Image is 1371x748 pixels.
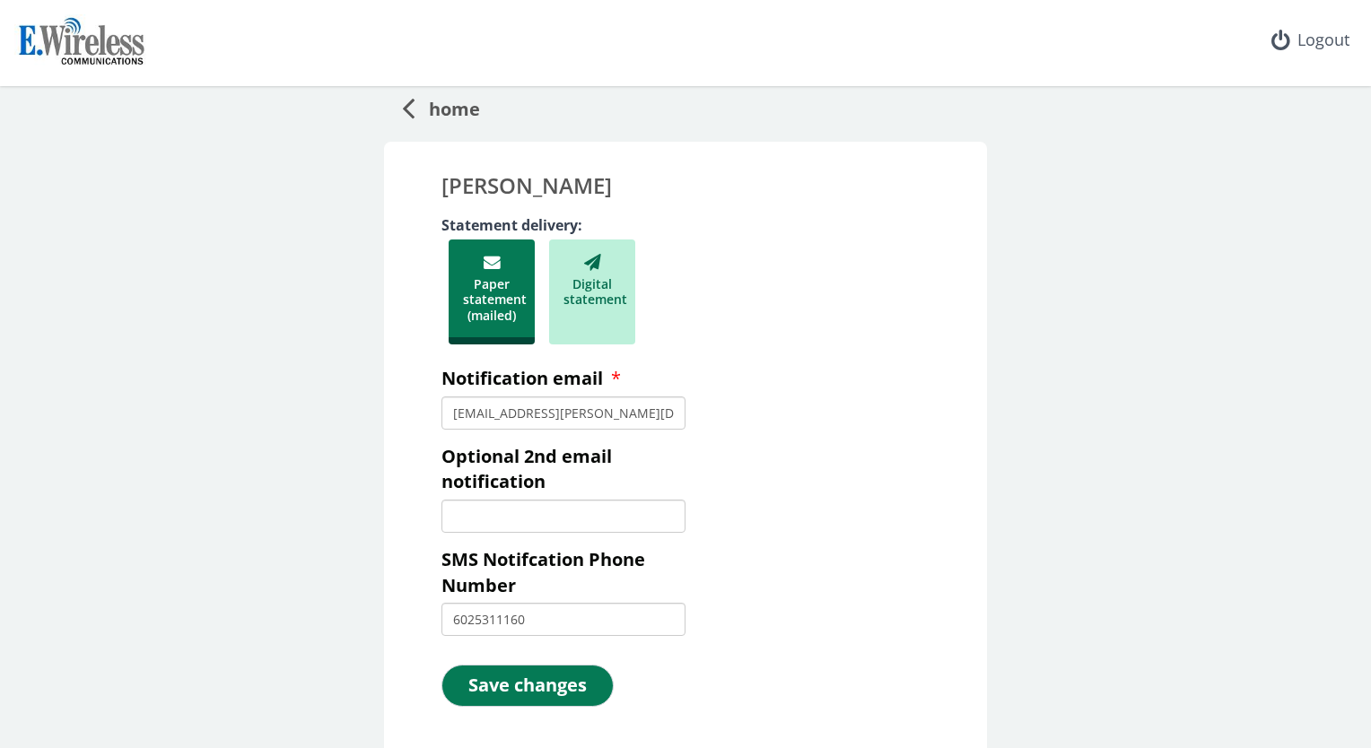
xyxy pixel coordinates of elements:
[441,215,589,235] span: Statement delivery:
[441,170,930,201] div: [PERSON_NAME]
[441,547,645,597] span: SMS Notifcation Phone Number
[441,444,612,494] span: Optional 2nd email notification
[441,366,603,390] span: Notification email
[415,90,480,123] span: home
[549,239,635,345] div: Digital statement
[441,665,614,707] button: Save changes
[449,239,535,345] div: Paper statement (mailed)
